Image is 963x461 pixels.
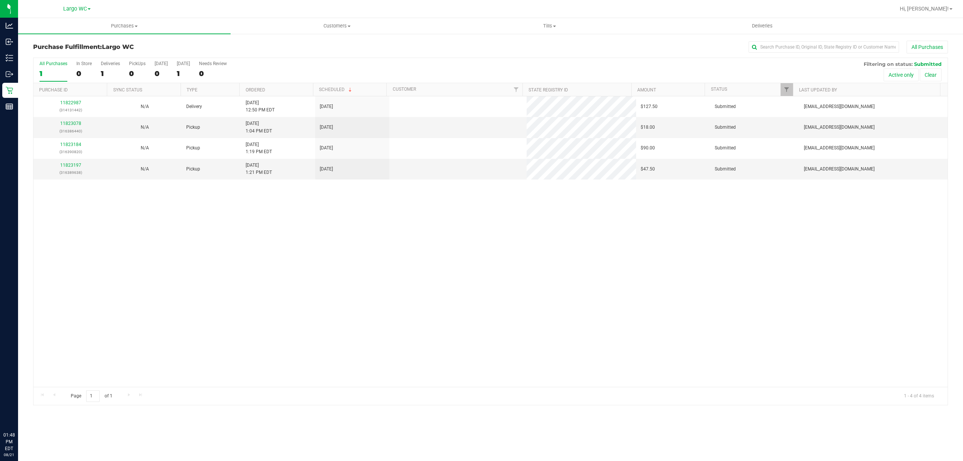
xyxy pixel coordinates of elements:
span: [DATE] [320,124,333,131]
span: [DATE] 1:21 PM EDT [246,162,272,176]
span: [EMAIL_ADDRESS][DOMAIN_NAME] [804,124,875,131]
button: N/A [141,103,149,110]
span: Largo WC [63,6,87,12]
span: Submitted [914,61,942,67]
a: Last Updated By [799,87,837,93]
div: 1 [39,69,67,78]
inline-svg: Inbound [6,38,13,46]
span: Largo WC [102,43,134,50]
span: Submitted [715,166,736,173]
span: [EMAIL_ADDRESS][DOMAIN_NAME] [804,166,875,173]
span: [DATE] 12:50 PM EDT [246,99,275,114]
span: [DATE] [320,166,333,173]
span: [DATE] 1:19 PM EDT [246,141,272,155]
iframe: Resource center [8,401,30,423]
button: Clear [920,68,942,81]
a: Filter [781,83,793,96]
span: Filtering on status: [864,61,913,67]
div: 0 [155,69,168,78]
a: 11823184 [60,142,81,147]
div: Deliveries [101,61,120,66]
span: $47.50 [641,166,655,173]
a: Scheduled [319,87,353,92]
div: [DATE] [177,61,190,66]
div: 1 [101,69,120,78]
p: 08/21 [3,452,15,458]
span: [DATE] 1:04 PM EDT [246,120,272,134]
span: Not Applicable [141,145,149,151]
div: 0 [199,69,227,78]
a: Filter [510,83,523,96]
input: Search Purchase ID, Original ID, State Registry ID or Customer Name... [749,41,899,53]
a: Status [711,87,727,92]
div: Needs Review [199,61,227,66]
span: Purchases [18,23,231,29]
h3: Purchase Fulfillment: [33,44,338,50]
a: Purchases [18,18,231,34]
a: 11823078 [60,121,81,126]
div: [DATE] [155,61,168,66]
inline-svg: Outbound [6,70,13,78]
span: Submitted [715,124,736,131]
span: Submitted [715,145,736,152]
span: Customers [231,23,443,29]
button: N/A [141,124,149,131]
inline-svg: Analytics [6,22,13,29]
a: 11822987 [60,100,81,105]
span: Deliveries [742,23,783,29]
inline-svg: Reports [6,103,13,110]
button: N/A [141,145,149,152]
span: $18.00 [641,124,655,131]
a: Ordered [246,87,265,93]
p: 01:48 PM EDT [3,432,15,452]
span: [DATE] [320,103,333,110]
span: Not Applicable [141,125,149,130]
span: $127.50 [641,103,658,110]
a: Customers [231,18,443,34]
a: Deliveries [656,18,869,34]
div: 0 [76,69,92,78]
span: 1 - 4 of 4 items [898,390,940,402]
p: (316386440) [38,128,103,135]
span: [DATE] [320,145,333,152]
inline-svg: Retail [6,87,13,94]
div: All Purchases [39,61,67,66]
span: Delivery [186,103,202,110]
a: 11823197 [60,163,81,168]
span: Submitted [715,103,736,110]
span: Not Applicable [141,166,149,172]
span: Tills [444,23,655,29]
span: Hi, [PERSON_NAME]! [900,6,949,12]
a: Tills [443,18,656,34]
input: 1 [86,390,100,402]
p: (314131442) [38,107,103,114]
div: 1 [177,69,190,78]
inline-svg: Inventory [6,54,13,62]
span: $90.00 [641,145,655,152]
button: Active only [884,68,919,81]
span: [EMAIL_ADDRESS][DOMAIN_NAME] [804,145,875,152]
a: Customer [393,87,416,92]
button: N/A [141,166,149,173]
span: Not Applicable [141,104,149,109]
button: All Purchases [907,41,948,53]
span: Pickup [186,124,200,131]
div: In Store [76,61,92,66]
p: (316389638) [38,169,103,176]
div: 0 [129,69,146,78]
a: Type [187,87,197,93]
a: Amount [637,87,656,93]
span: Pickup [186,145,200,152]
div: PickUps [129,61,146,66]
a: Purchase ID [39,87,68,93]
p: (316390820) [38,148,103,155]
a: State Registry ID [529,87,568,93]
a: Sync Status [113,87,142,93]
span: [EMAIL_ADDRESS][DOMAIN_NAME] [804,103,875,110]
span: Pickup [186,166,200,173]
span: Page of 1 [64,390,118,402]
